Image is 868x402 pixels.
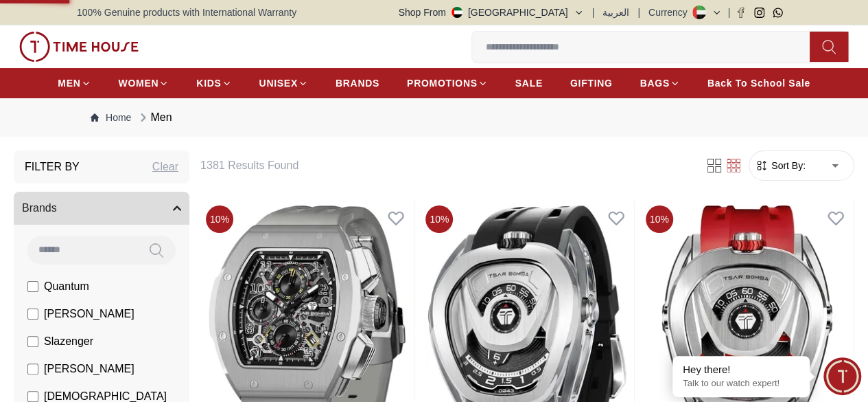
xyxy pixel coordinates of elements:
p: Talk to our watch expert! [683,378,799,390]
button: Sort By: [755,159,806,172]
span: [PERSON_NAME] [44,306,134,322]
input: [DEMOGRAPHIC_DATA] [27,391,38,402]
span: UNISEX [259,76,298,90]
span: PROMOTIONS [407,76,478,90]
span: SALE [515,76,543,90]
button: Shop From[GEOGRAPHIC_DATA] [399,5,584,19]
a: Whatsapp [773,8,783,18]
a: Facebook [736,8,746,18]
div: Chat Widget [823,357,861,395]
div: Currency [648,5,693,19]
input: Quantum [27,281,38,292]
a: MEN [58,71,91,96]
span: Sort By: [769,159,806,172]
span: MEN [58,76,80,90]
h3: Filter By [25,159,80,175]
span: Quantum [44,278,89,295]
h6: 1381 Results Found [200,157,688,174]
img: ... [19,32,139,62]
button: العربية [602,5,629,19]
div: Hey there! [683,363,799,377]
span: 10 % [425,205,453,233]
div: Clear [152,159,178,175]
span: GIFTING [570,76,613,90]
button: Brands [14,192,189,225]
div: Men [137,109,172,126]
span: | [637,5,640,19]
a: Instagram [754,8,764,18]
span: BRANDS [336,76,379,90]
a: PROMOTIONS [407,71,488,96]
a: Home [91,111,131,124]
span: | [727,5,730,19]
span: | [592,5,595,19]
a: BAGS [640,71,679,96]
span: BAGS [640,76,669,90]
img: United Arab Emirates [451,7,462,18]
input: Slazenger [27,336,38,347]
span: KIDS [196,76,221,90]
span: 100% Genuine products with International Warranty [77,5,296,19]
span: Brands [22,200,57,216]
span: 10 % [646,205,673,233]
a: SALE [515,71,543,96]
input: [PERSON_NAME] [27,309,38,320]
a: UNISEX [259,71,308,96]
span: WOMEN [119,76,159,90]
span: 10 % [206,205,233,233]
input: [PERSON_NAME] [27,364,38,375]
span: Back To School Sale [707,76,810,90]
a: BRANDS [336,71,379,96]
nav: Breadcrumb [77,98,791,137]
span: Slazenger [44,333,93,350]
a: WOMEN [119,71,169,96]
a: Back To School Sale [707,71,810,96]
a: GIFTING [570,71,613,96]
a: KIDS [196,71,231,96]
span: [PERSON_NAME] [44,361,134,377]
